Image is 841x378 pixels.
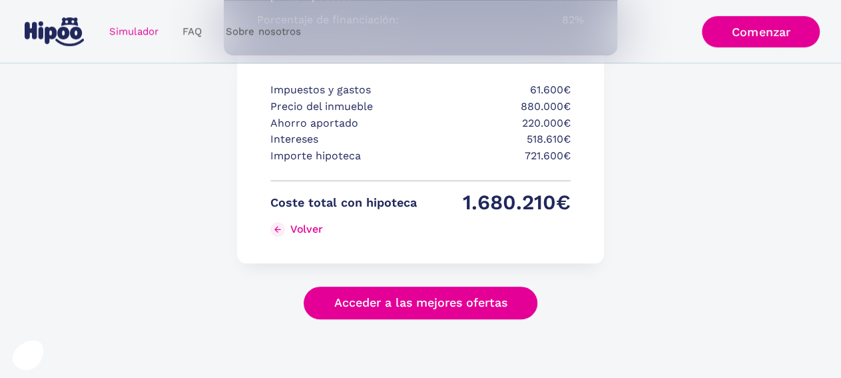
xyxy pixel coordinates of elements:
p: Intereses [270,131,417,148]
a: Volver [270,219,417,240]
a: Sobre nosotros [214,19,312,45]
p: Impuestos y gastos [270,82,417,99]
p: Importe hipoteca [270,148,417,165]
p: 721.600€ [424,148,571,165]
a: Simulador [97,19,170,45]
p: 518.610€ [424,131,571,148]
a: Acceder a las mejores ofertas [304,287,538,319]
p: Precio del inmueble [270,99,417,115]
p: 220.000€ [424,115,571,132]
p: 1.680.210€ [424,195,571,211]
a: FAQ [170,19,214,45]
p: 880.000€ [424,99,571,115]
a: Comenzar [702,16,820,47]
p: Coste total con hipoteca [270,195,417,211]
p: Ahorro aportado [270,115,417,132]
a: home [21,12,87,51]
p: 61.600€ [424,82,571,99]
div: Volver [290,223,322,235]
